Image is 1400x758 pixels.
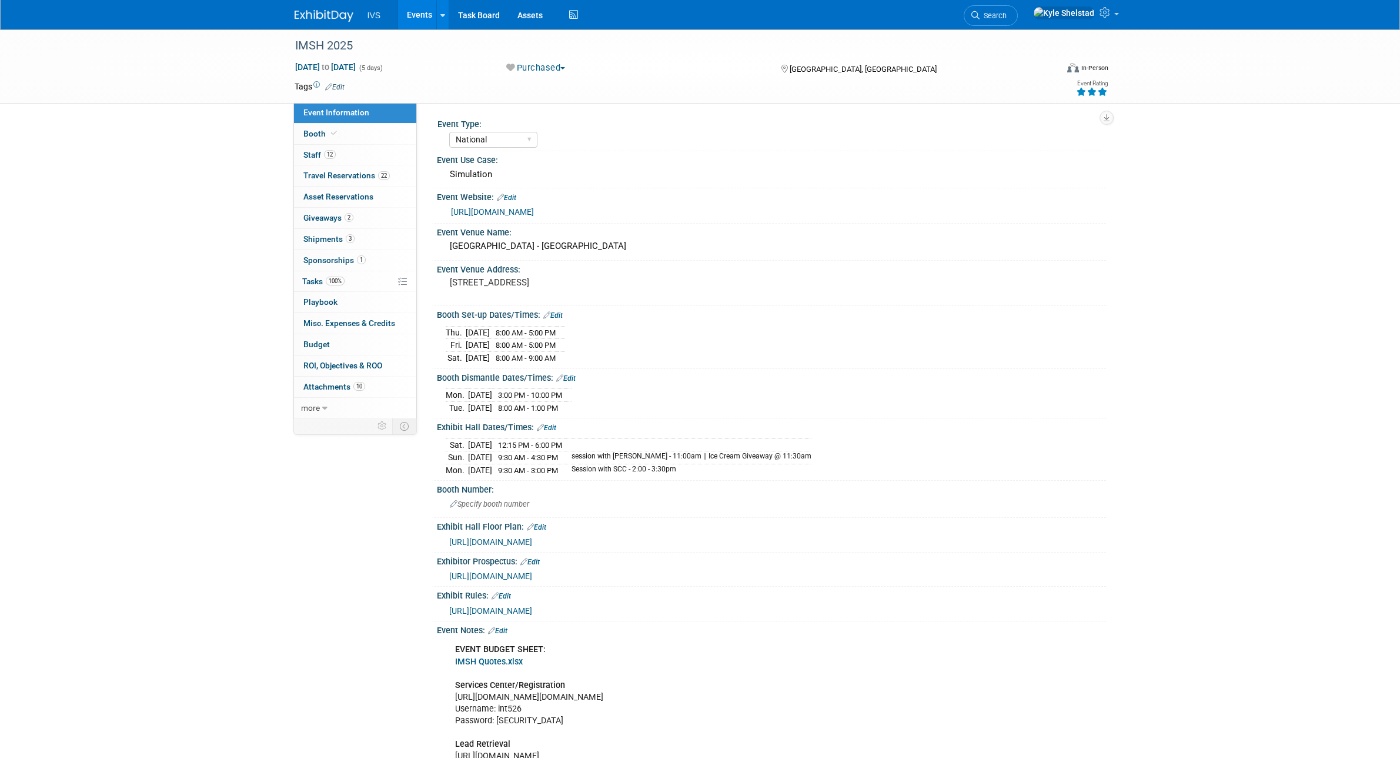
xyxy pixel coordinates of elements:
[1081,64,1108,72] div: In-Person
[303,213,353,222] span: Giveaways
[455,644,546,654] b: EVENT BUDGET SHEET:
[468,464,492,476] td: [DATE]
[437,369,1106,384] div: Booth Dismantle Dates/Times:
[294,124,416,144] a: Booth
[303,361,382,370] span: ROI, Objectives & ROO
[303,382,365,391] span: Attachments
[446,339,466,352] td: Fri.
[331,130,337,137] i: Booth reservation complete
[294,334,416,355] a: Budget
[437,553,1106,568] div: Exhibitor Prospectus:
[980,11,1007,20] span: Search
[466,326,490,339] td: [DATE]
[527,523,546,531] a: Edit
[326,277,345,285] span: 100%
[437,418,1106,434] div: Exhibit Hall Dates/Times:
[437,587,1106,602] div: Exhibit Rules:
[378,171,390,180] span: 22
[496,341,556,350] span: 8:00 AM - 5:00 PM
[294,292,416,312] a: Playbook
[449,571,532,581] a: [URL][DOMAIN_NAME]
[437,306,1106,321] div: Booth Set-up Dates/Times:
[392,418,416,434] td: Toggle Event Tabs
[1076,81,1108,87] div: Event Rating
[466,339,490,352] td: [DATE]
[468,438,492,451] td: [DATE]
[446,389,468,402] td: Mon.
[372,418,393,434] td: Personalize Event Tab Strip
[294,145,416,165] a: Staff12
[450,500,529,508] span: Specify booth number
[295,62,356,72] span: [DATE] [DATE]
[446,165,1097,184] div: Simulation
[295,10,353,22] img: ExhibitDay
[294,313,416,334] a: Misc. Expenses & Credits
[437,481,1106,496] div: Booth Number:
[446,237,1097,255] div: [GEOGRAPHIC_DATA] - [GEOGRAPHIC_DATA]
[556,374,576,383] a: Edit
[294,398,416,418] a: more
[498,404,558,413] span: 8:00 AM - 1:00 PM
[492,592,511,600] a: Edit
[320,62,331,72] span: to
[1033,6,1095,19] img: Kyle Shelstad
[988,61,1109,79] div: Event Format
[496,354,556,363] span: 8:00 AM - 9:00 AM
[564,451,811,464] td: session with [PERSON_NAME] - 11:00am || Ice Cream Giveaway @ 11:30am
[325,83,345,91] a: Edit
[303,108,369,117] span: Event Information
[358,64,383,72] span: (5 days)
[537,424,556,432] a: Edit
[466,351,490,364] td: [DATE]
[964,5,1018,26] a: Search
[446,438,468,451] td: Sat.
[291,35,1040,56] div: IMSH 2025
[790,65,937,74] span: [GEOGRAPHIC_DATA], [GEOGRAPHIC_DATA]
[498,391,562,400] span: 3:00 PM - 10:00 PM
[294,271,416,292] a: Tasks100%
[303,192,373,201] span: Asset Reservations
[468,451,492,464] td: [DATE]
[1067,63,1079,72] img: Format-Inperson.png
[303,171,390,180] span: Travel Reservations
[455,657,523,667] a: IMSH Quotes.xlsx
[455,680,565,690] b: Services Center/Registration
[497,194,516,202] a: Edit
[437,621,1106,637] div: Event Notes:
[437,261,1106,275] div: Event Venue Address:
[449,606,532,616] a: [URL][DOMAIN_NAME]
[294,250,416,271] a: Sponsorships1
[488,627,507,635] a: Edit
[498,453,558,462] span: 9:30 AM - 4:30 PM
[437,224,1106,238] div: Event Venue Name:
[437,151,1106,166] div: Event Use Case:
[446,451,468,464] td: Sun.
[357,255,366,264] span: 1
[367,11,381,20] span: IVS
[468,401,492,414] td: [DATE]
[303,297,338,307] span: Playbook
[303,255,366,265] span: Sponsorships
[437,518,1106,533] div: Exhibit Hall Floor Plan:
[451,207,534,217] a: [URL][DOMAIN_NAME]
[301,403,320,413] span: more
[437,188,1106,204] div: Event Website:
[449,537,532,547] a: [URL][DOMAIN_NAME]
[294,165,416,186] a: Travel Reservations22
[446,401,468,414] td: Tue.
[303,234,355,244] span: Shipments
[502,62,570,74] button: Purchased
[446,464,468,476] td: Mon.
[294,377,416,397] a: Attachments10
[450,277,703,288] pre: [STREET_ADDRESS]
[564,464,811,476] td: Session with SCC - 2:00 - 3:30pm
[520,558,540,566] a: Edit
[294,102,416,123] a: Event Information
[302,277,345,286] span: Tasks
[295,81,345,92] td: Tags
[455,739,510,749] b: Lead Retrieval
[468,389,492,402] td: [DATE]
